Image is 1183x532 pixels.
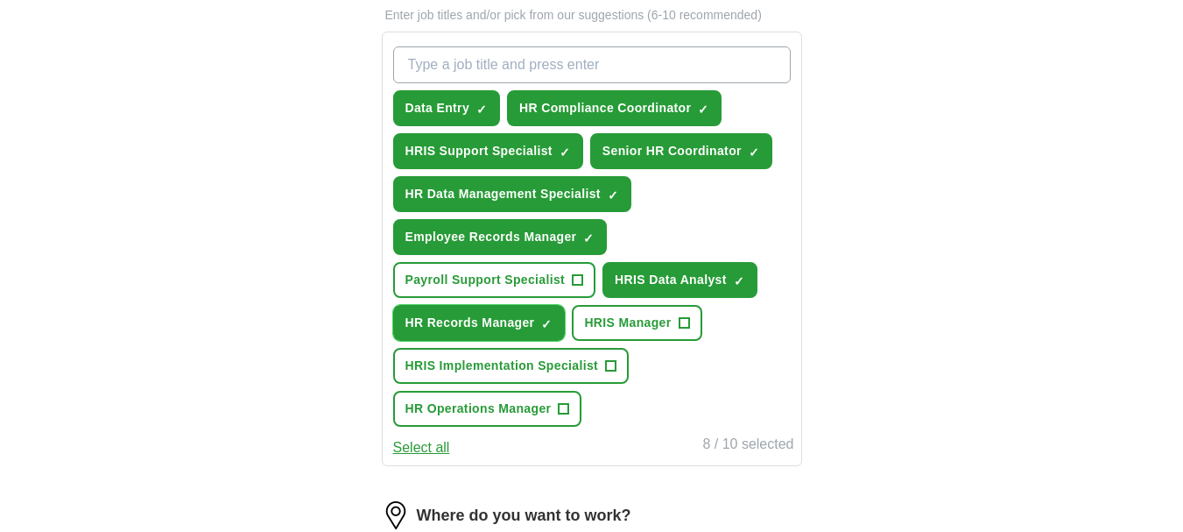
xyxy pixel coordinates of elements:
span: ✓ [698,103,708,117]
span: ✓ [608,188,618,202]
input: Type a job title and press enter [393,46,791,83]
span: HRIS Manager [584,314,671,332]
p: Enter job titles and/or pick from our suggestions (6-10 recommended) [382,6,802,25]
span: HR Compliance Coordinator [519,99,691,117]
button: HR Compliance Coordinator✓ [507,90,722,126]
button: Senior HR Coordinator✓ [590,133,772,169]
button: HR Data Management Specialist✓ [393,176,631,212]
div: 8 / 10 selected [702,434,793,458]
span: HR Records Manager [405,314,535,332]
button: HRIS Data Analyst✓ [602,262,757,298]
span: Payroll Support Specialist [405,271,566,289]
span: Data Entry [405,99,470,117]
span: HRIS Data Analyst [615,271,727,289]
button: Data Entry✓ [393,90,501,126]
span: HRIS Implementation Specialist [405,357,599,375]
button: Employee Records Manager✓ [393,219,608,255]
button: HRIS Implementation Specialist [393,348,630,384]
span: Employee Records Manager [405,228,577,246]
span: ✓ [583,231,594,245]
span: HR Operations Manager [405,400,552,418]
button: Payroll Support Specialist [393,262,596,298]
span: HRIS Support Specialist [405,142,553,160]
button: HR Operations Manager [393,391,582,427]
button: HRIS Support Specialist✓ [393,133,583,169]
span: ✓ [560,145,570,160]
span: HR Data Management Specialist [405,185,601,203]
label: Where do you want to work? [417,504,631,528]
span: ✓ [476,103,487,117]
span: ✓ [541,317,552,331]
span: ✓ [749,145,759,160]
img: location.png [382,501,410,529]
button: Select all [393,437,450,458]
span: Senior HR Coordinator [602,142,742,160]
button: HR Records Manager✓ [393,305,566,341]
button: HRIS Manager [572,305,701,341]
span: ✓ [734,274,744,288]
